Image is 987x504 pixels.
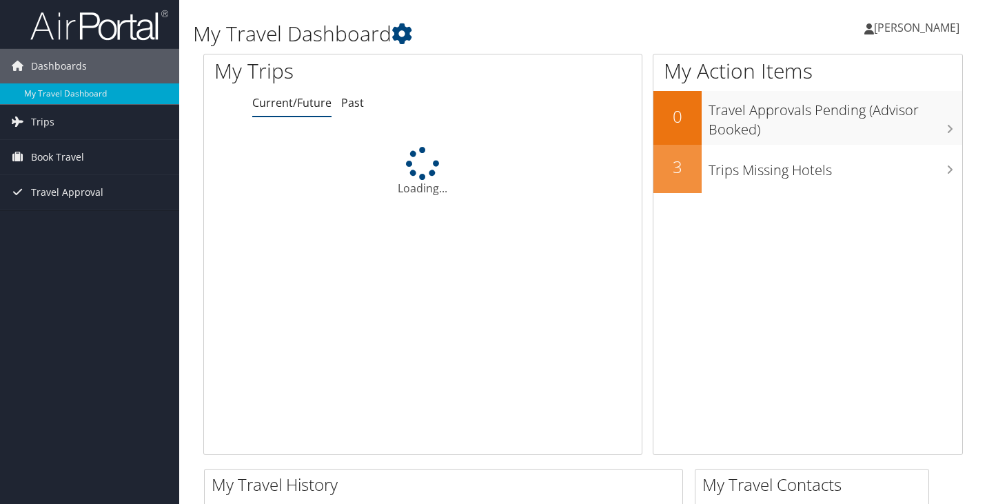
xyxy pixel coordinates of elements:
span: Book Travel [31,140,84,174]
a: [PERSON_NAME] [864,7,973,48]
a: 0Travel Approvals Pending (Advisor Booked) [653,91,962,144]
h3: Travel Approvals Pending (Advisor Booked) [709,94,962,139]
div: Loading... [204,147,642,196]
span: Trips [31,105,54,139]
a: 3Trips Missing Hotels [653,145,962,193]
span: Travel Approval [31,175,103,210]
a: Past [341,95,364,110]
a: Current/Future [252,95,332,110]
h2: My Travel History [212,473,682,496]
h1: My Action Items [653,57,962,85]
h2: 0 [653,105,702,128]
span: [PERSON_NAME] [874,20,959,35]
span: Dashboards [31,49,87,83]
h3: Trips Missing Hotels [709,154,962,180]
img: airportal-logo.png [30,9,168,41]
h1: My Trips [214,57,449,85]
h2: 3 [653,155,702,179]
h1: My Travel Dashboard [193,19,713,48]
h2: My Travel Contacts [702,473,928,496]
